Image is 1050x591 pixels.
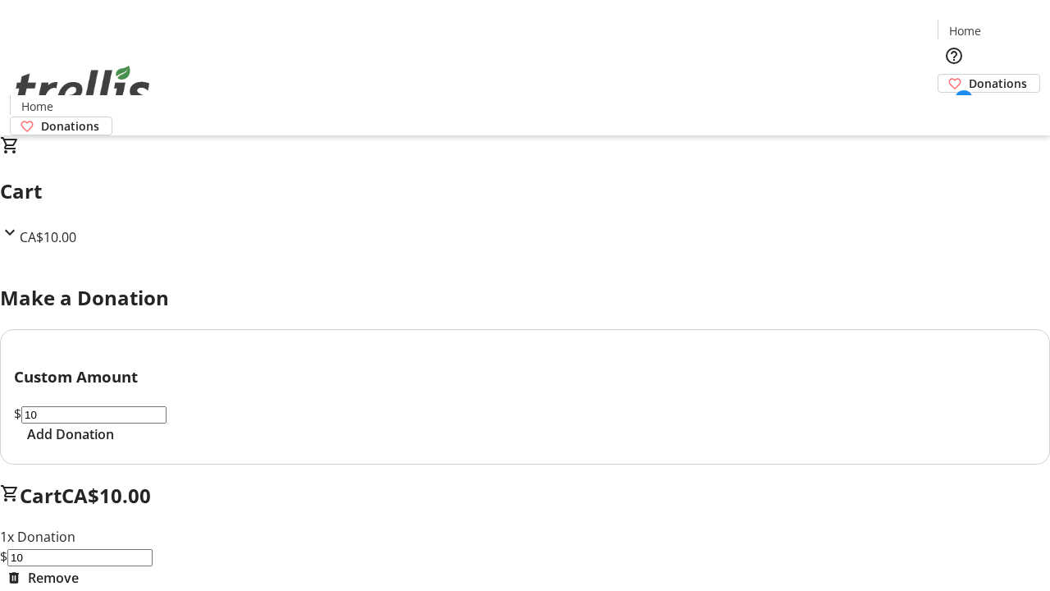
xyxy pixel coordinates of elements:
button: Add Donation [14,424,127,444]
span: Donations [41,117,99,135]
input: Donation Amount [7,549,153,566]
a: Home [11,98,63,115]
img: Orient E2E Organization Y7NcwNvPtw's Logo [10,48,156,130]
span: Home [21,98,53,115]
button: Cart [938,93,970,126]
span: Donations [969,75,1027,92]
span: CA$10.00 [20,228,76,246]
button: Help [938,39,970,72]
span: Home [949,22,981,39]
h3: Custom Amount [14,365,1036,388]
a: Donations [10,117,112,135]
a: Home [938,22,991,39]
a: Donations [938,74,1040,93]
input: Donation Amount [21,406,167,424]
span: $ [14,405,21,423]
span: CA$10.00 [62,482,151,509]
span: Add Donation [27,424,114,444]
span: Remove [28,568,79,588]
